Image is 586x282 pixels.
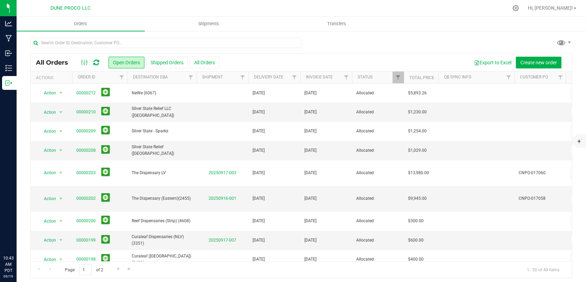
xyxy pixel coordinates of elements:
[3,255,13,274] p: 10:43 AM PDT
[36,75,69,80] div: Actions
[356,256,400,263] span: Allocated
[38,168,56,178] span: Action
[57,107,65,117] span: select
[185,72,197,83] a: Filter
[503,72,514,83] a: Filter
[36,59,75,66] span: All Orders
[408,170,429,176] span: $13,980.00
[38,194,56,204] span: Action
[57,216,65,226] span: select
[356,128,400,134] span: Allocated
[356,90,400,96] span: Allocated
[190,57,219,68] button: All Orders
[408,109,427,115] span: $1,230.00
[304,237,316,244] span: [DATE]
[108,57,144,68] button: Open Orders
[57,88,65,98] span: select
[511,5,520,11] div: Manage settings
[409,75,434,80] a: Total Price
[30,38,301,48] input: Search Order ID, Destination, Customer PO...
[356,218,400,224] span: Allocated
[253,237,265,244] span: [DATE]
[356,237,400,244] span: Allocated
[408,128,427,134] span: $1,254.00
[132,90,192,96] span: NeWe (6067)
[318,21,356,27] span: Transfers
[304,147,316,154] span: [DATE]
[356,147,400,154] span: Allocated
[520,60,557,65] span: Create new order
[408,90,427,96] span: $5,893.26
[209,196,236,201] a: 20250916-001
[76,109,96,115] a: 00000210
[356,109,400,115] span: Allocated
[253,90,265,96] span: [DATE]
[253,128,265,134] span: [DATE]
[253,170,265,176] span: [DATE]
[237,72,248,83] a: Filter
[408,256,424,263] span: $400.00
[253,147,265,154] span: [DATE]
[202,75,223,79] a: Shipment
[209,238,236,243] a: 20250917-007
[444,75,471,79] a: QB Sync Info
[408,218,424,224] span: $300.00
[520,75,548,79] a: Customer PO
[38,126,56,136] span: Action
[57,194,65,204] span: select
[76,256,96,263] a: 00000198
[76,170,96,176] a: 00000203
[113,264,123,274] a: Go to the next page
[57,126,65,136] span: select
[57,255,65,264] span: select
[76,147,96,154] a: 00000208
[189,21,228,27] span: Shipments
[76,218,96,224] a: 00000200
[555,72,566,83] a: Filter
[38,255,56,264] span: Action
[116,72,127,83] a: Filter
[5,35,12,42] inline-svg: Manufacturing
[253,195,265,202] span: [DATE]
[253,218,265,224] span: [DATE]
[17,17,145,31] a: Orders
[145,17,273,31] a: Shipments
[519,195,562,202] span: CNPO-017058
[306,75,333,79] a: Invoice Date
[3,274,13,279] p: 09/19
[79,264,92,275] input: 1
[356,170,400,176] span: Allocated
[408,195,427,202] span: $9,945.00
[5,50,12,57] inline-svg: Inbound
[76,237,96,244] a: 00000199
[76,128,96,134] a: 00000209
[132,253,192,266] span: Curaleaf ([GEOGRAPHIC_DATA]) (3480)
[519,170,562,176] span: CNPO-017060
[521,264,565,275] span: 1 - 20 of 40 items
[146,57,188,68] button: Shipped Orders
[253,109,265,115] span: [DATE]
[358,75,372,79] a: Status
[76,90,96,96] a: 00000212
[273,17,401,31] a: Transfers
[38,88,56,98] span: Action
[133,75,168,79] a: Destination DBA
[78,75,95,79] a: Order ID
[470,57,516,68] button: Export to Excel
[132,128,192,134] span: Silver State - Sparks
[132,218,192,224] span: Reef Dispensaries (Strip) (4608)
[132,144,192,157] span: Silver State Relief ([GEOGRAPHIC_DATA])
[356,195,400,202] span: Allocated
[516,57,561,68] button: Create new order
[304,128,316,134] span: [DATE]
[253,256,265,263] span: [DATE]
[38,107,56,117] span: Action
[408,147,427,154] span: $1,029.00
[341,72,352,83] a: Filter
[304,218,316,224] span: [DATE]
[38,216,56,226] span: Action
[304,195,316,202] span: [DATE]
[304,90,316,96] span: [DATE]
[59,264,109,275] span: Page of 2
[57,145,65,155] span: select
